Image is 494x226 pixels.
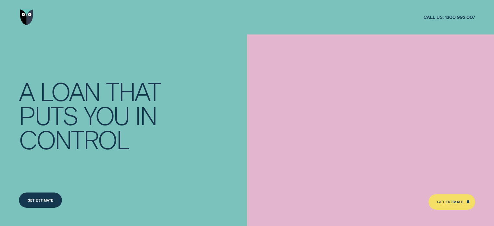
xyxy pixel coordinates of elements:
[20,9,33,25] img: Wisr
[424,14,444,20] span: Call us:
[424,14,475,20] a: Call us:1300 992 007
[19,79,168,151] h4: A LOAN THAT PUTS YOU IN CONTROL
[445,14,475,20] span: 1300 992 007
[428,194,475,210] a: Get Estimate
[19,193,62,208] a: Get Estimate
